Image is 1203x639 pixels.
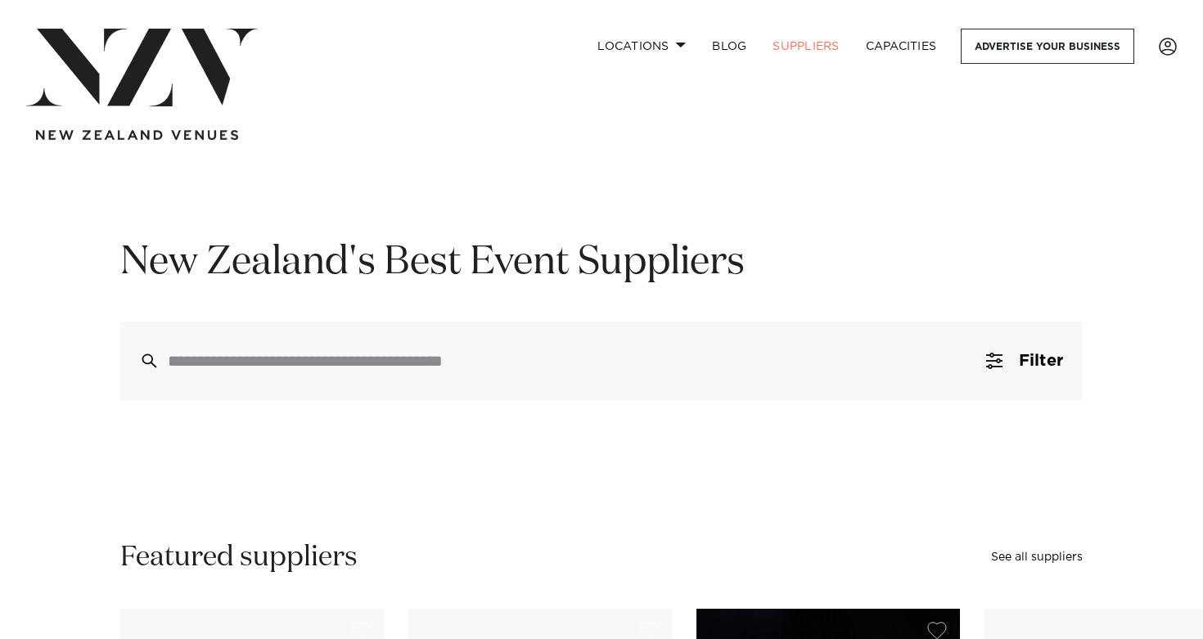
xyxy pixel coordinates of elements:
h1: New Zealand's Best Event Suppliers [120,237,1083,289]
a: See all suppliers [991,551,1083,563]
img: nzv-logo.png [26,29,258,106]
h2: Featured suppliers [120,539,358,576]
a: BLOG [699,29,759,64]
img: new-zealand-venues-text.png [36,130,238,141]
a: SUPPLIERS [759,29,852,64]
button: Filter [966,322,1083,400]
a: Locations [584,29,699,64]
a: Advertise your business [961,29,1134,64]
a: Capacities [853,29,950,64]
span: Filter [1019,353,1063,369]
